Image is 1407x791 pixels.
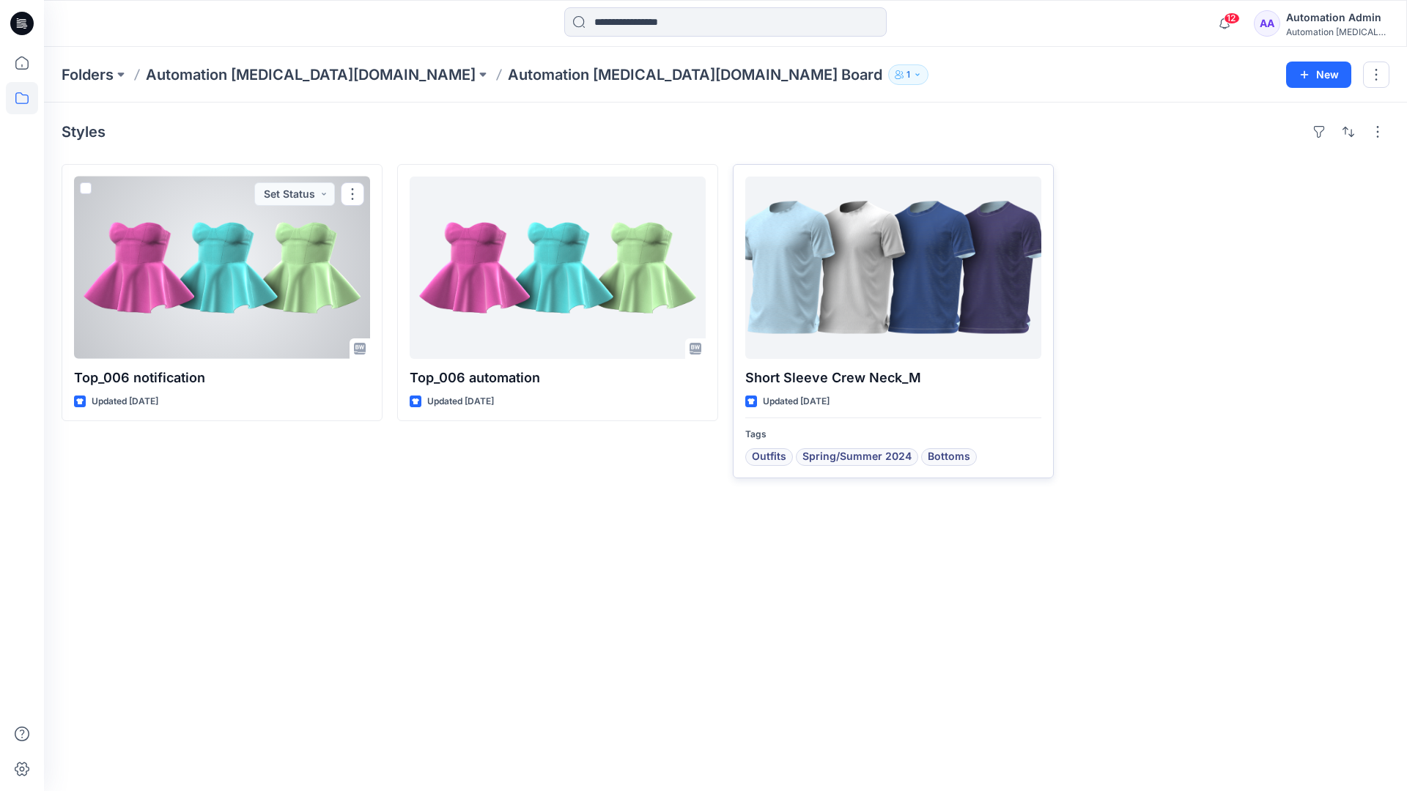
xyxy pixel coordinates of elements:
a: Top_006 automation [410,177,706,359]
span: Bottoms [928,448,970,466]
p: Automation [MEDICAL_DATA][DOMAIN_NAME] Board [508,64,882,85]
p: Short Sleeve Crew Neck_M [745,368,1041,388]
p: Updated [DATE] [763,394,830,409]
p: Updated [DATE] [427,394,494,409]
button: 1 [888,64,928,85]
p: 1 [906,67,910,83]
span: Spring/Summer 2024 [802,448,912,466]
h4: Styles [62,123,106,141]
p: Updated [DATE] [92,394,158,409]
p: Top_006 automation [410,368,706,388]
div: Automation [MEDICAL_DATA]... [1286,26,1389,37]
a: Automation [MEDICAL_DATA][DOMAIN_NAME] [146,64,476,85]
button: New [1286,62,1351,88]
div: Automation Admin [1286,9,1389,26]
a: Short Sleeve Crew Neck_M [745,177,1041,359]
a: Folders [62,64,114,85]
a: Top_006 notification [74,177,370,359]
span: Outfits [752,448,786,466]
p: Top_006 notification [74,368,370,388]
p: Tags [745,427,1041,442]
div: AA [1254,10,1280,37]
span: 12 [1224,12,1240,24]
